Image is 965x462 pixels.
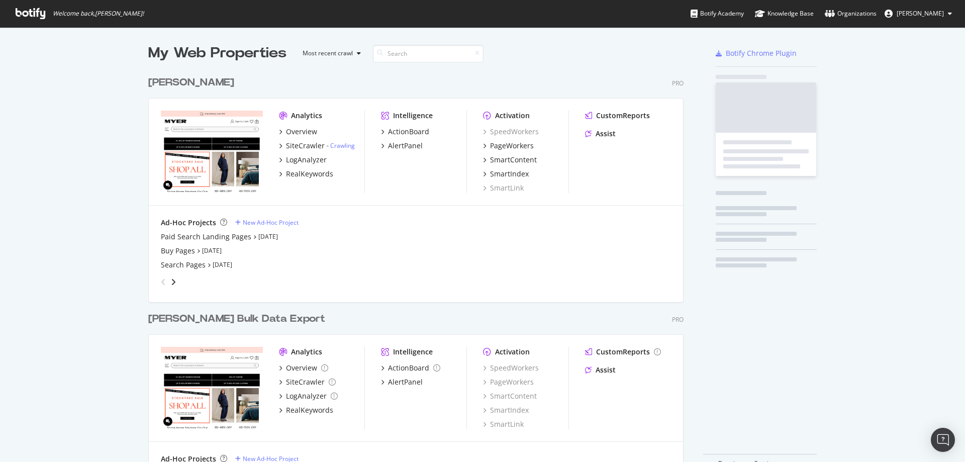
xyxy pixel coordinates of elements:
[286,127,317,137] div: Overview
[388,377,423,387] div: AlertPanel
[286,405,333,415] div: RealKeywords
[327,141,355,150] div: -
[585,129,616,139] a: Assist
[279,391,338,401] a: LogAnalyzer
[596,365,616,375] div: Assist
[279,155,327,165] a: LogAnalyzer
[202,246,222,255] a: [DATE]
[279,405,333,415] a: RealKeywords
[585,111,650,121] a: CustomReports
[495,347,530,357] div: Activation
[483,405,529,415] a: SmartIndex
[495,111,530,121] div: Activation
[161,218,216,228] div: Ad-Hoc Projects
[596,129,616,139] div: Assist
[148,75,234,90] div: [PERSON_NAME]
[243,218,299,227] div: New Ad-Hoc Project
[388,141,423,151] div: AlertPanel
[672,79,684,87] div: Pro
[291,111,322,121] div: Analytics
[330,141,355,150] a: Crawling
[381,363,440,373] a: ActionBoard
[148,75,238,90] a: [PERSON_NAME]
[877,6,960,22] button: [PERSON_NAME]
[483,377,534,387] a: PageWorkers
[388,127,429,137] div: ActionBoard
[161,232,251,242] a: Paid Search Landing Pages
[755,9,814,19] div: Knowledge Base
[161,111,263,192] img: myer.com.au
[596,347,650,357] div: CustomReports
[483,419,524,429] a: SmartLink
[258,232,278,241] a: [DATE]
[279,377,336,387] a: SiteCrawler
[161,260,206,270] a: Search Pages
[381,141,423,151] a: AlertPanel
[585,365,616,375] a: Assist
[286,377,325,387] div: SiteCrawler
[897,9,944,18] span: Jadon Stewart
[148,312,329,326] a: [PERSON_NAME] Bulk Data Export
[825,9,877,19] div: Organizations
[393,347,433,357] div: Intelligence
[483,169,529,179] a: SmartIndex
[483,391,537,401] a: SmartContent
[483,141,534,151] a: PageWorkers
[279,127,317,137] a: Overview
[148,312,325,326] div: [PERSON_NAME] Bulk Data Export
[931,428,955,452] div: Open Intercom Messenger
[279,141,355,151] a: SiteCrawler- Crawling
[672,315,684,324] div: Pro
[483,127,539,137] a: SpeedWorkers
[726,48,797,58] div: Botify Chrome Plugin
[585,347,661,357] a: CustomReports
[483,183,524,193] a: SmartLink
[490,141,534,151] div: PageWorkers
[286,141,325,151] div: SiteCrawler
[483,363,539,373] a: SpeedWorkers
[286,169,333,179] div: RealKeywords
[157,274,170,290] div: angle-left
[291,347,322,357] div: Analytics
[286,391,327,401] div: LogAnalyzer
[286,155,327,165] div: LogAnalyzer
[161,347,263,428] img: myersecondary.com
[303,50,353,56] div: Most recent crawl
[53,10,144,18] span: Welcome back, [PERSON_NAME] !
[716,48,797,58] a: Botify Chrome Plugin
[381,127,429,137] a: ActionBoard
[373,45,484,62] input: Search
[381,377,423,387] a: AlertPanel
[148,43,286,63] div: My Web Properties
[170,277,177,287] div: angle-right
[596,111,650,121] div: CustomReports
[295,45,365,61] button: Most recent crawl
[691,9,744,19] div: Botify Academy
[393,111,433,121] div: Intelligence
[213,260,232,269] a: [DATE]
[279,169,333,179] a: RealKeywords
[161,246,195,256] a: Buy Pages
[286,363,317,373] div: Overview
[279,363,328,373] a: Overview
[483,155,537,165] a: SmartContent
[235,218,299,227] a: New Ad-Hoc Project
[388,363,429,373] div: ActionBoard
[490,155,537,165] div: SmartContent
[490,169,529,179] div: SmartIndex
